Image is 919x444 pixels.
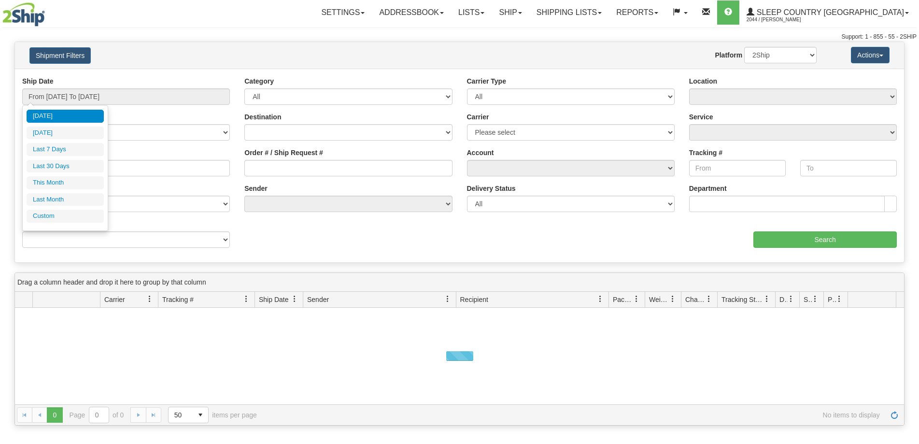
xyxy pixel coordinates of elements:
span: Page 0 [47,407,62,423]
li: Last Month [27,193,104,206]
a: Carrier filter column settings [141,291,158,307]
a: Tracking # filter column settings [238,291,254,307]
span: Tracking # [162,295,194,304]
li: Last 7 Days [27,143,104,156]
label: Platform [715,50,742,60]
span: Shipment Issues [804,295,812,304]
span: Packages [613,295,633,304]
button: Shipment Filters [29,47,91,64]
a: Lists [451,0,492,25]
a: Addressbook [372,0,451,25]
a: Weight filter column settings [665,291,681,307]
label: Account [467,148,494,158]
span: Pickup Status [828,295,836,304]
span: select [193,407,208,423]
label: Carrier [467,112,489,122]
li: [DATE] [27,110,104,123]
label: Destination [244,112,281,122]
a: Shipment Issues filter column settings [807,291,823,307]
iframe: chat widget [897,172,918,271]
label: Delivery Status [467,184,516,193]
span: Page of 0 [70,407,124,423]
a: Settings [314,0,372,25]
li: [DATE] [27,127,104,140]
span: Ship Date [259,295,288,304]
a: Recipient filter column settings [592,291,608,307]
li: Custom [27,210,104,223]
span: Delivery Status [779,295,788,304]
div: grid grouping header [15,273,904,292]
a: Sleep Country [GEOGRAPHIC_DATA] 2044 / [PERSON_NAME] [739,0,916,25]
input: To [800,160,897,176]
div: Support: 1 - 855 - 55 - 2SHIP [2,33,917,41]
label: Carrier Type [467,76,506,86]
span: Recipient [460,295,488,304]
span: Carrier [104,295,125,304]
img: logo2044.jpg [2,2,45,27]
button: Actions [851,47,890,63]
label: Department [689,184,727,193]
a: Ship [492,0,529,25]
a: Packages filter column settings [628,291,645,307]
label: Sender [244,184,267,193]
input: From [689,160,786,176]
a: Shipping lists [529,0,609,25]
label: Order # / Ship Request # [244,148,323,158]
span: Sender [307,295,329,304]
label: Tracking # [689,148,722,158]
span: Weight [649,295,669,304]
span: No items to display [270,411,880,419]
span: Sleep Country [GEOGRAPHIC_DATA] [754,8,904,16]
label: Location [689,76,717,86]
span: items per page [168,407,257,423]
a: Ship Date filter column settings [286,291,303,307]
a: Tracking Status filter column settings [759,291,775,307]
span: Page sizes drop down [168,407,209,423]
a: Charge filter column settings [701,291,717,307]
span: 2044 / [PERSON_NAME] [747,15,819,25]
label: Category [244,76,274,86]
input: Search [753,231,897,248]
a: Delivery Status filter column settings [783,291,799,307]
li: Last 30 Days [27,160,104,173]
a: Reports [609,0,665,25]
label: Ship Date [22,76,54,86]
a: Refresh [887,407,902,423]
li: This Month [27,176,104,189]
span: Tracking Status [721,295,763,304]
label: Service [689,112,713,122]
a: Pickup Status filter column settings [831,291,848,307]
a: Sender filter column settings [439,291,456,307]
span: 50 [174,410,187,420]
span: Charge [685,295,706,304]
